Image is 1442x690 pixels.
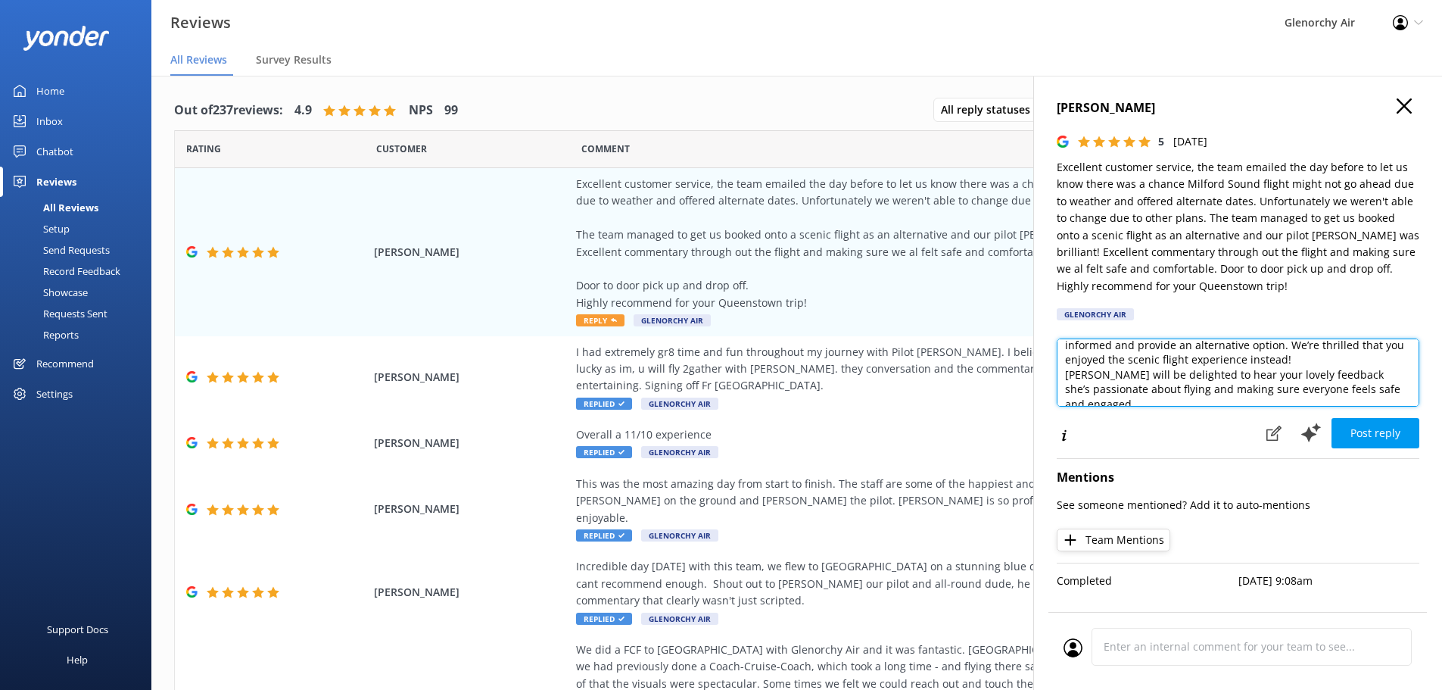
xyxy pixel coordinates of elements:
[576,398,632,410] span: Replied
[36,379,73,409] div: Settings
[9,197,151,218] a: All Reviews
[374,435,569,451] span: [PERSON_NAME]
[36,167,76,197] div: Reviews
[9,324,79,345] div: Reports
[9,261,151,282] a: Record Feedback
[576,176,1265,311] div: Excellent customer service, the team emailed the day before to let us know there was a chance Mil...
[374,501,569,517] span: [PERSON_NAME]
[1057,159,1419,295] p: Excellent customer service, the team emailed the day before to let us know there was a chance Mil...
[1057,339,1419,407] textarea: We're really glad to hear that our team was able to keep you informed and provide an alternative ...
[9,239,151,261] a: Send Requests
[9,197,98,218] div: All Reviews
[641,398,718,410] span: Glenorchy Air
[444,101,458,120] h4: 99
[170,52,227,67] span: All Reviews
[1173,133,1207,150] p: [DATE]
[641,613,718,625] span: Glenorchy Air
[36,76,64,106] div: Home
[576,613,632,625] span: Replied
[174,101,283,120] h4: Out of 237 reviews:
[374,369,569,386] span: [PERSON_NAME]
[1057,308,1134,320] div: Glenorchy Air
[186,142,221,156] span: Date
[170,11,231,35] h3: Reviews
[67,645,88,675] div: Help
[1057,497,1419,514] p: See someone mentioned? Add it to auto-mentions
[9,282,151,303] a: Showcase
[634,314,711,326] span: Glenorchy Air
[256,52,332,67] span: Survey Results
[1397,98,1412,115] button: Close
[36,136,73,167] div: Chatbot
[294,101,312,120] h4: 4.9
[1238,573,1420,589] p: [DATE] 9:08am
[374,584,569,601] span: [PERSON_NAME]
[23,26,110,51] img: yonder-white-logo.png
[1064,638,1082,657] img: user_profile.svg
[576,426,1265,443] div: Overall a 11/10 experience
[9,239,110,261] div: Send Requests
[9,261,120,282] div: Record Feedback
[1057,468,1419,488] h4: Mentions
[9,218,70,239] div: Setup
[641,529,718,542] span: Glenorchy Air
[9,218,151,239] a: Setup
[36,348,94,379] div: Recommend
[409,101,433,120] h4: NPS
[36,106,63,136] div: Inbox
[9,324,151,345] a: Reports
[576,314,624,326] span: Reply
[576,446,632,458] span: Replied
[576,344,1265,395] div: I had extremely gr8 time and fun throughout my journey with Pilot [PERSON_NAME]. I believe all of...
[9,303,151,324] a: Requests Sent
[1331,418,1419,448] button: Post reply
[47,614,108,645] div: Support Docs
[576,476,1265,526] div: This was the most amazing day from start to finish. The staff are some of the happiest and friend...
[641,446,718,458] span: Glenorchy Air
[376,142,427,156] span: Date
[9,282,88,303] div: Showcase
[581,142,630,156] span: Question
[576,558,1265,609] div: Incredible day [DATE] with this team, we flew to [GEOGRAPHIC_DATA] on a stunning blue day. Glenor...
[1158,134,1164,148] span: 5
[9,303,107,324] div: Requests Sent
[374,244,569,261] span: [PERSON_NAME]
[1057,529,1170,551] button: Team Mentions
[1057,573,1238,589] p: Completed
[1057,98,1419,118] h4: [PERSON_NAME]
[576,529,632,542] span: Replied
[941,101,1039,118] span: All reply statuses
